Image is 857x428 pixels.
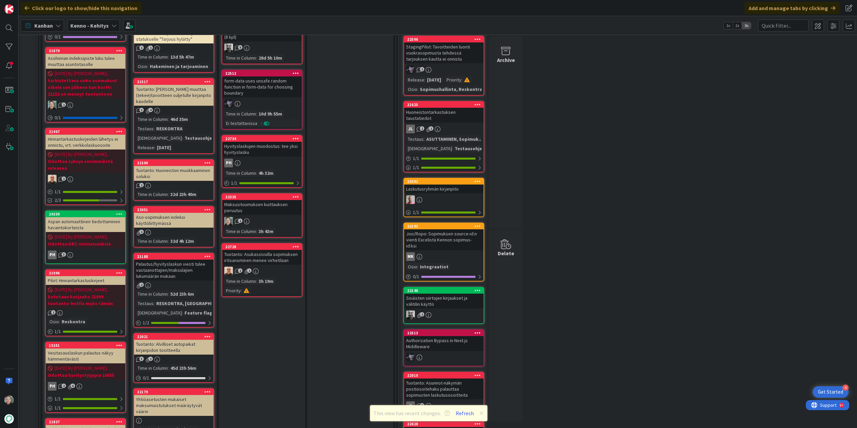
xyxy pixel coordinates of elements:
[55,395,61,402] span: 1 / 1
[403,329,484,366] a: 22513Authorization Bypass in Next.js MiddlewareLM
[225,244,302,249] div: 22728
[404,102,484,123] div: 21625Huoneistontarkastuksen taustatiedot
[169,237,196,245] div: 32d 4h 12m
[4,4,14,14] img: Visit kanbanzone.com
[134,340,213,355] div: Tuotanto: Alvilliset autopaikat kirjanpidon tositteella
[406,76,424,84] div: Release
[407,288,484,293] div: 22148
[224,110,256,118] div: Time in Column
[48,382,57,391] div: PH
[45,342,126,413] a: 15251Vesitasauslaskun palautus näkyy hämmentävästi[DATE] By [PERSON_NAME]...Odottaa hyvitystyyppi...
[137,254,213,259] div: 21188
[48,318,59,325] div: Osio
[224,277,256,285] div: Time in Column
[45,128,126,205] a: 21467Hinnantarkastuskirjeiden lähetys ei onnistu, vrt. verkkolaskuosoite[DATE] By [PERSON_NAME].....
[45,269,126,336] a: 21096Pilot: Hinnantarkastuskirjeet[DATE] By [PERSON_NAME]...katotaan korjaako 21094 tuotanto-hotf...
[407,179,484,184] div: 20392
[148,63,210,70] div: Hakeminen ja tarjoaminen
[137,161,213,165] div: 21590
[169,364,198,372] div: 45d 23h 56m
[241,287,242,294] span: :
[45,47,126,123] a: 21879Asohinnan indeksipiste luku tulee muuttaa asuntotasolle[DATE] By [PERSON_NAME]...tarkistetta...
[404,401,484,410] div: JL
[403,287,484,324] a: 22148Sisäisten siirtojen kirjaukset ja välitilin käyttöJH
[46,419,125,425] div: 21837
[60,318,87,325] div: Reskontra
[247,268,252,273] span: 1
[48,175,57,184] img: MK
[257,169,275,177] div: 4h 32m
[406,401,415,410] div: JL
[404,353,484,362] div: LM
[183,134,223,142] div: Testausohjeet...
[256,110,257,118] span: :
[222,194,302,215] div: 22335Maksusitoumuksen kuittauksen peruutus
[55,197,61,204] span: 2/3
[134,334,213,340] div: 22021
[46,270,125,285] div: 21096Pilot: Hinnantarkastuskirjeet
[256,169,257,177] span: :
[404,208,484,217] div: 1/1
[224,217,233,226] img: VP
[420,312,424,317] span: 2
[404,310,484,319] div: JH
[46,175,125,184] div: MK
[46,251,125,259] div: PH
[55,286,110,293] span: [DATE] By [PERSON_NAME]...
[404,108,484,123] div: Huoneistontarkastuksen taustatiedot
[49,420,125,424] div: 21837
[169,290,196,298] div: 52d 23h 6m
[403,178,484,217] a: 20392Laskutusryhmän kirjanpitoHJ1/1
[257,228,275,235] div: 3h 43m
[134,254,213,260] div: 21188
[222,43,302,52] div: JH
[222,244,302,265] div: 22728Tuotanto: Asukassivuilla sopimuksen irtisanominen menee virhetilaan
[222,217,302,226] div: VP
[418,86,484,93] div: Sopimushallinta, Reskontra
[134,207,213,213] div: 22051
[424,76,425,84] span: :
[134,389,213,395] div: 22179
[407,102,484,107] div: 21625
[404,223,484,250] div: 22193Joo/Ropo: Sopimuksen source-id:n vienti Excelistä Kennon sopimus-id:ksi
[136,144,154,151] div: Release
[404,330,484,351] div: 22513Authorization Bypass in Next.js Middleware
[55,188,61,195] span: 1 / 1
[404,229,484,250] div: Joo/Ropo: Sopimuksen source-id:n vienti Excelistä Kennon sopimus-id:ksi
[404,223,484,229] div: 22193
[256,54,257,62] span: :
[406,125,415,133] div: JL
[182,309,183,317] span: :
[238,45,242,50] span: 5
[134,160,213,181] div: 21590Tuotanto: Huoneiston muokkaaminen soluksi
[403,36,484,96] a: 22596StagingPilot: Tavoitteiden luonti vuokrasopimusta tehdessä tarjouksen kautta ei onnistuLMRel...
[238,268,242,273] span: 2
[136,290,168,298] div: Time in Column
[403,372,484,415] a: 22010Tuotanto: Asunnot-näkymän postiosoitehaku palauttaa sopimusten laskutusosoitteitaJL
[404,163,484,172] div: 1/1
[445,76,461,84] div: Priority
[46,349,125,363] div: Vesitasauslaskun palautus näkyy hämmentävästi
[134,374,213,382] div: 0/1
[46,217,125,232] div: Aspan automaattinen tiedottaminen havaintokorteista
[420,67,424,71] span: 2
[168,53,169,61] span: :
[418,263,450,270] div: Integraatiot
[404,178,484,185] div: 20392
[843,385,849,391] div: 4
[147,63,148,70] span: :
[133,78,214,154] a: 21517Tuotanto: [PERSON_NAME] muuttaa (tekee)tavoitteen suljetulle kirjanpito kaudelleTime in Colu...
[136,53,168,61] div: Time in Column
[224,159,233,167] div: PH
[222,70,302,130] a: 22512form-data uses unsafe random function in form-data for choosing boundaryLMTime in Column:10d...
[46,48,125,54] div: 21879
[149,357,153,361] span: 1
[45,210,126,264] a: 20339Aspan automaattinen tiedottaminen havaintokorteista[DATE] By [PERSON_NAME]...Odottaa KBZ-omi...
[406,353,415,362] img: LM
[139,357,144,361] span: 3
[733,22,742,29] span: 2x
[4,414,14,424] img: avatar
[403,223,484,282] a: 22193Joo/Ropo: Sopimuksen source-id:n vienti Excelistä Kennon sopimus-id:ksiMKOsio:Integraatiot0/1
[222,99,302,108] div: LM
[139,230,144,234] span: 1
